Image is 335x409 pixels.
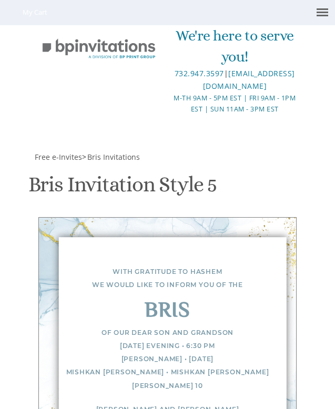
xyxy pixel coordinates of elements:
div: | [168,67,301,93]
div: Of our dear son and grandson [DATE] evening • 6:30 pm [PERSON_NAME] • [DATE] Mishkan [PERSON_NAME... [60,326,275,392]
h1: Bris Invitation Style 5 [28,173,217,204]
div: We're here to serve you! [168,25,301,67]
a: Bris Invitations [86,152,140,162]
span: Free e-Invites [35,152,82,162]
span: Bris Invitations [87,152,140,162]
span: > [82,152,140,162]
div: Bris [60,305,275,318]
div: With gratitude to Hashem We would like to inform you of the [60,265,275,291]
div: M-Th 9am - 5pm EST | Fri 9am - 1pm EST | Sun 11am - 3pm EST [168,93,301,115]
a: 732.947.3597 [175,68,224,78]
a: Free e-Invites [34,152,82,162]
img: BP Invitation Loft [34,33,164,65]
a: [EMAIL_ADDRESS][DOMAIN_NAME] [203,68,295,91]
